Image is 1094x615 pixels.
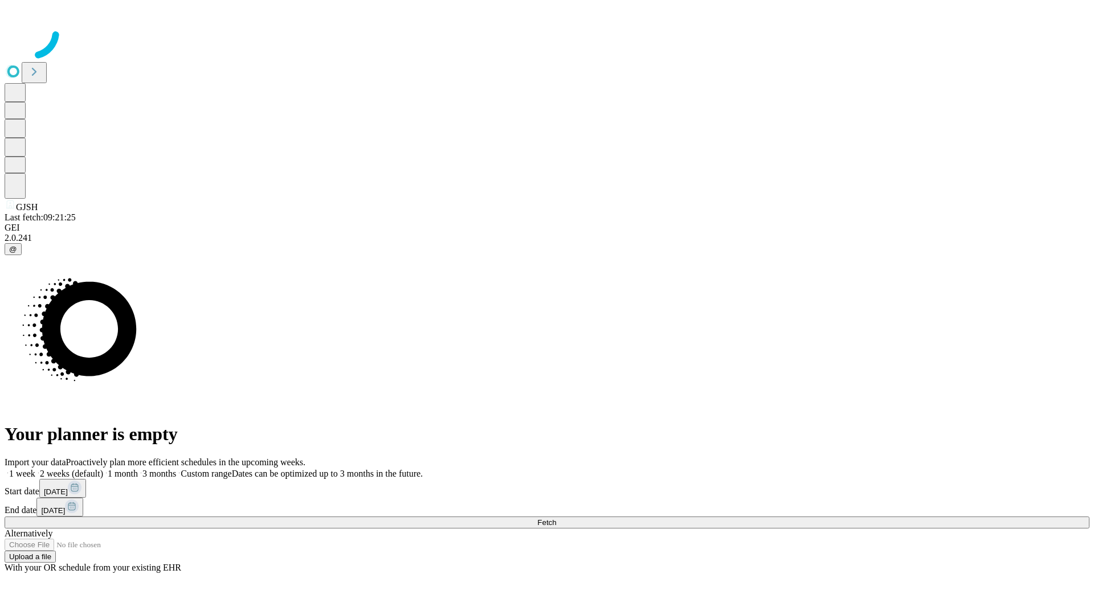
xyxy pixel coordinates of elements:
[5,516,1089,528] button: Fetch
[5,498,1089,516] div: End date
[36,498,83,516] button: [DATE]
[5,479,1089,498] div: Start date
[5,528,52,538] span: Alternatively
[232,469,423,478] span: Dates can be optimized up to 3 months in the future.
[39,479,86,498] button: [DATE]
[9,245,17,253] span: @
[181,469,231,478] span: Custom range
[537,518,556,527] span: Fetch
[108,469,138,478] span: 1 month
[16,202,38,212] span: GJSH
[44,487,68,496] span: [DATE]
[5,212,76,222] span: Last fetch: 09:21:25
[5,457,66,467] span: Import your data
[142,469,176,478] span: 3 months
[5,243,22,255] button: @
[40,469,103,478] span: 2 weeks (default)
[5,551,56,563] button: Upload a file
[5,424,1089,445] h1: Your planner is empty
[5,233,1089,243] div: 2.0.241
[66,457,305,467] span: Proactively plan more efficient schedules in the upcoming weeks.
[9,469,35,478] span: 1 week
[41,506,65,515] span: [DATE]
[5,563,181,572] span: With your OR schedule from your existing EHR
[5,223,1089,233] div: GEI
